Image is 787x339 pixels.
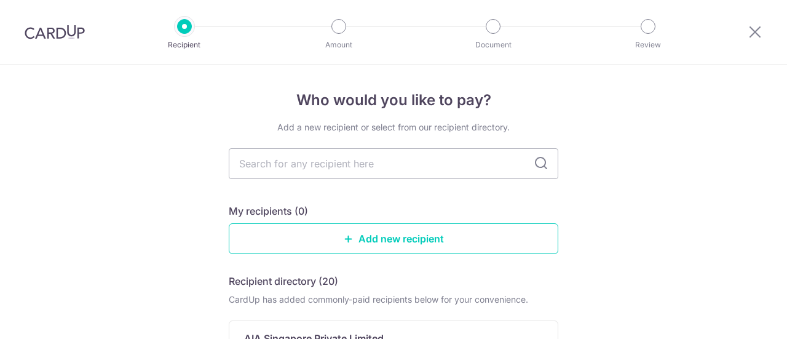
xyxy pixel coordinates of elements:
iframe: Opens a widget where you can find more information [708,302,775,333]
p: Recipient [139,39,230,51]
h5: My recipients (0) [229,204,308,218]
h5: Recipient directory (20) [229,274,338,289]
div: Add a new recipient or select from our recipient directory. [229,121,558,134]
h4: Who would you like to pay? [229,89,558,111]
p: Document [448,39,539,51]
a: Add new recipient [229,223,558,254]
input: Search for any recipient here [229,148,558,179]
p: Amount [293,39,384,51]
div: CardUp has added commonly-paid recipients below for your convenience. [229,293,558,306]
img: CardUp [25,25,85,39]
p: Review [603,39,694,51]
